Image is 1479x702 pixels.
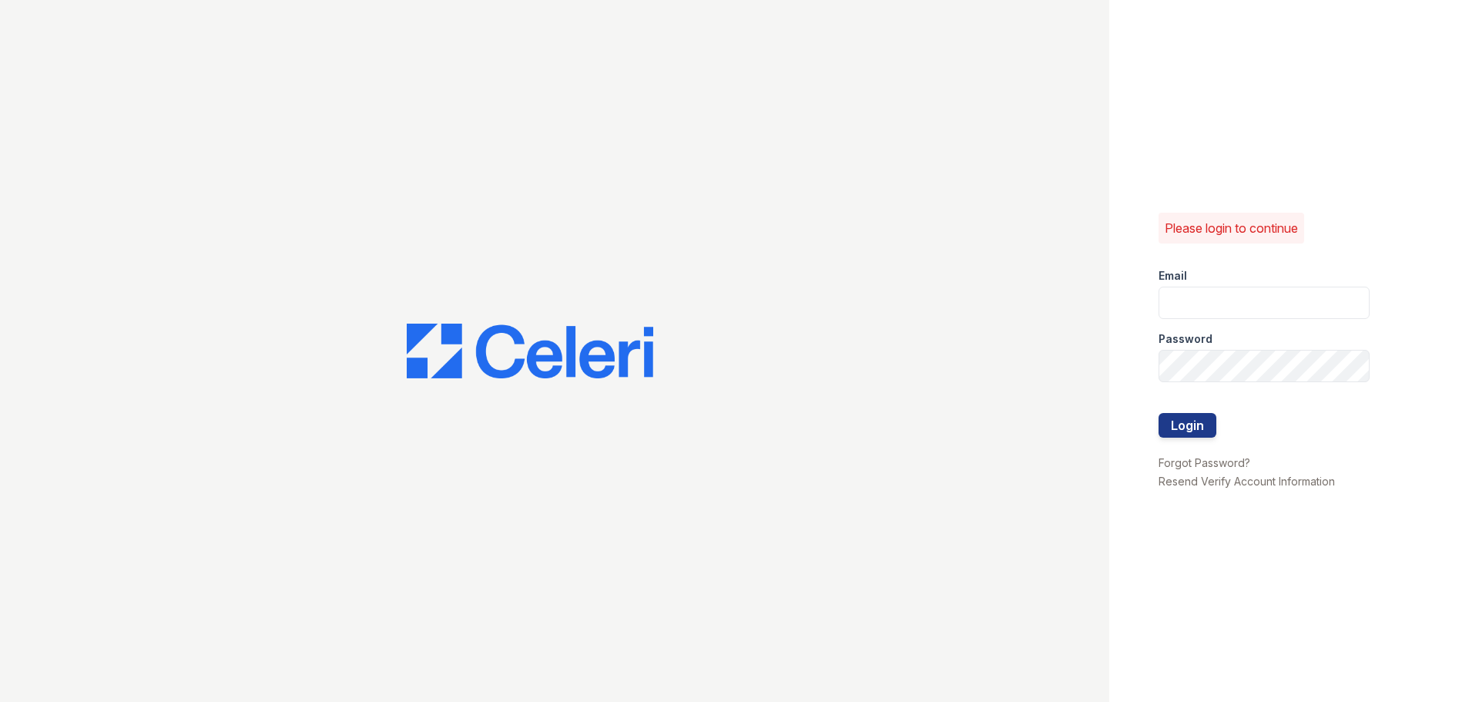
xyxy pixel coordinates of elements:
a: Forgot Password? [1159,456,1250,469]
button: Login [1159,413,1216,438]
label: Email [1159,268,1187,284]
img: CE_Logo_Blue-a8612792a0a2168367f1c8372b55b34899dd931a85d93a1a3d3e32e68fde9ad4.png [407,324,653,379]
a: Resend Verify Account Information [1159,475,1335,488]
p: Please login to continue [1165,219,1298,237]
label: Password [1159,331,1212,347]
